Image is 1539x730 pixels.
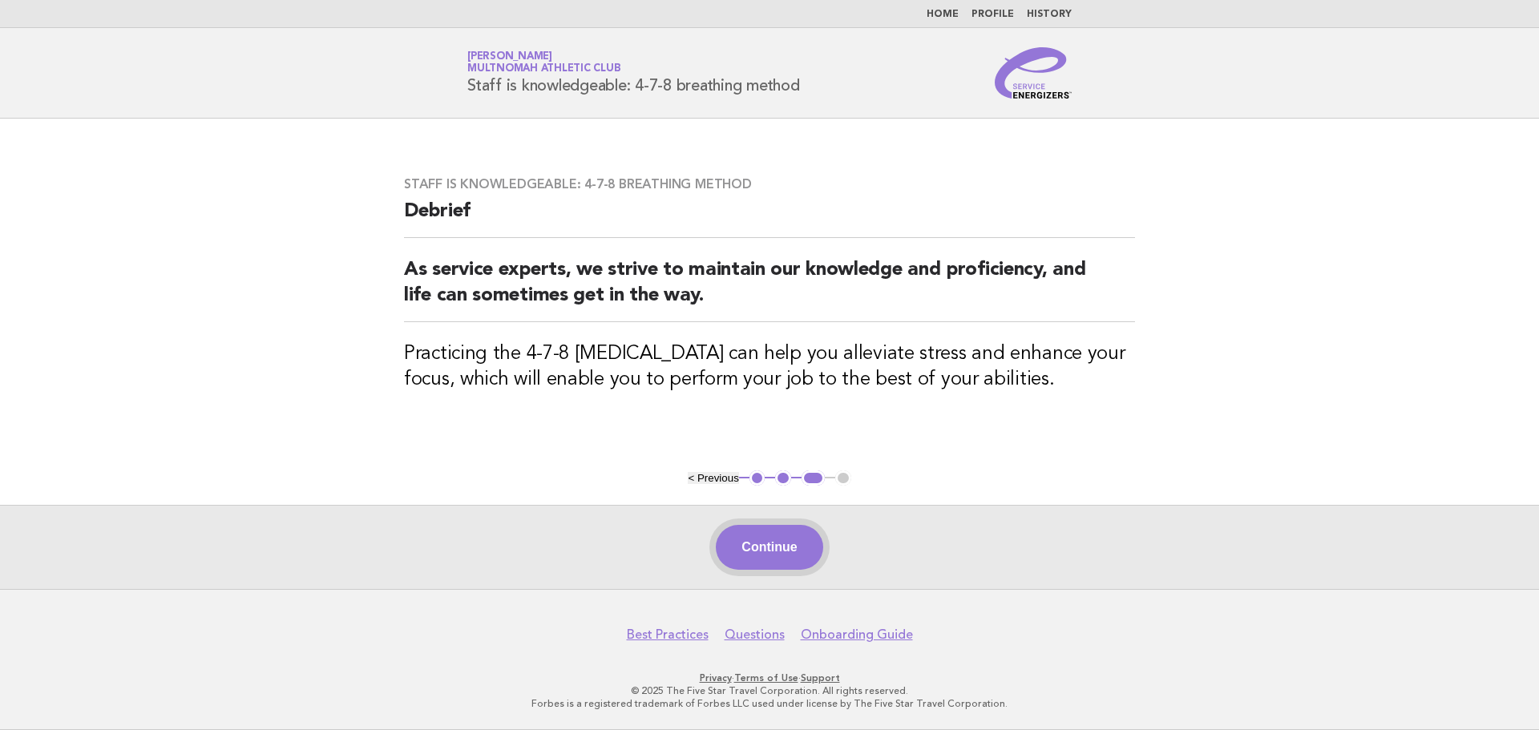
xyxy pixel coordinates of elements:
h3: Staff is knowledgeable: 4-7-8 breathing method [404,176,1135,192]
a: Home [927,10,959,19]
span: Multnomah Athletic Club [467,64,620,75]
a: Questions [725,627,785,643]
p: Forbes is a registered trademark of Forbes LLC used under license by The Five Star Travel Corpora... [279,697,1260,710]
button: 2 [775,470,791,486]
a: Best Practices [627,627,709,643]
img: Service Energizers [995,47,1072,99]
button: Continue [716,525,822,570]
h2: Debrief [404,199,1135,238]
p: © 2025 The Five Star Travel Corporation. All rights reserved. [279,684,1260,697]
p: · · [279,672,1260,684]
a: Onboarding Guide [801,627,913,643]
h3: Practicing the 4-7-8 [MEDICAL_DATA] can help you alleviate stress and enhance your focus, which w... [404,341,1135,393]
a: History [1027,10,1072,19]
a: Profile [971,10,1014,19]
a: [PERSON_NAME]Multnomah Athletic Club [467,51,620,74]
button: 1 [749,470,765,486]
a: Privacy [700,672,732,684]
a: Support [801,672,840,684]
h1: Staff is knowledgeable: 4-7-8 breathing method [467,52,800,94]
h2: As service experts, we strive to maintain our knowledge and proficiency, and life can sometimes g... [404,257,1135,322]
a: Terms of Use [734,672,798,684]
button: < Previous [688,472,738,484]
button: 3 [802,470,825,486]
